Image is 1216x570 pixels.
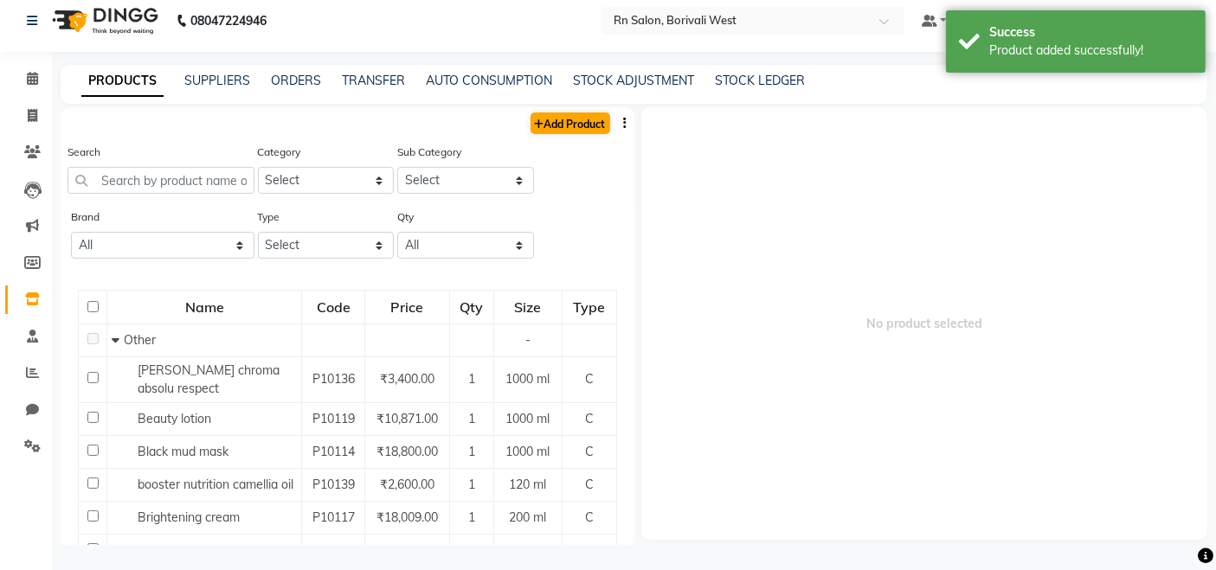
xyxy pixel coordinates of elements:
span: Brightening mask [138,542,235,558]
span: ₹10,800.00 [376,542,438,558]
span: Black mud mask [138,444,228,459]
span: 200 ml [510,509,547,525]
div: Type [563,291,614,323]
span: C [585,477,594,492]
a: AUTO CONSUMPTION [426,73,552,88]
span: - [525,332,531,348]
span: Brightening cream [138,509,240,525]
input: Search by product name or code [68,167,254,194]
div: Size [495,291,562,323]
label: Qty [397,209,414,225]
span: C [585,411,594,426]
a: SUPPLIERS [184,73,250,88]
span: Other [124,332,156,348]
label: Category [258,144,301,160]
span: C [585,444,594,459]
div: Product added successfully! [989,42,1193,60]
span: Collapse Row [112,332,124,348]
span: 250 ml [510,542,547,558]
span: P10117 [312,509,355,525]
label: Type [258,209,280,225]
label: Search [68,144,100,160]
span: 1 [468,509,475,525]
span: ₹2,600.00 [380,477,434,492]
span: 1000 ml [506,411,550,426]
div: Price [366,291,447,323]
label: Brand [71,209,100,225]
span: 1 [468,542,475,558]
span: P10136 [312,371,355,387]
span: ₹18,009.00 [376,509,438,525]
a: PRODUCTS [81,66,164,97]
span: 1 [468,444,475,459]
span: 1000 ml [506,444,550,459]
div: Success [989,23,1193,42]
span: 1 [468,411,475,426]
a: Add Product [531,112,610,134]
span: 1 [468,371,475,387]
a: STOCK LEDGER [715,73,805,88]
span: booster nutrition camellia oil [138,477,293,492]
span: ₹3,400.00 [380,371,434,387]
span: No product selected [641,107,1208,540]
a: TRANSFER [342,73,405,88]
span: 120 ml [510,477,547,492]
span: [PERSON_NAME] chroma absolu respect [138,362,280,396]
span: 1 [468,477,475,492]
span: ₹10,871.00 [376,411,438,426]
div: Name [108,291,300,323]
div: Qty [451,291,492,323]
span: Beauty lotion [138,411,211,426]
span: P10115 [312,542,355,558]
span: P10114 [312,444,355,459]
a: STOCK ADJUSTMENT [573,73,694,88]
span: C [585,371,594,387]
span: C [585,509,594,525]
div: Code [303,291,364,323]
span: ₹18,800.00 [376,444,438,459]
a: ORDERS [271,73,321,88]
span: P10119 [312,411,355,426]
span: 1000 ml [506,371,550,387]
span: C [585,542,594,558]
label: Sub Category [397,144,461,160]
span: P10139 [312,477,355,492]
